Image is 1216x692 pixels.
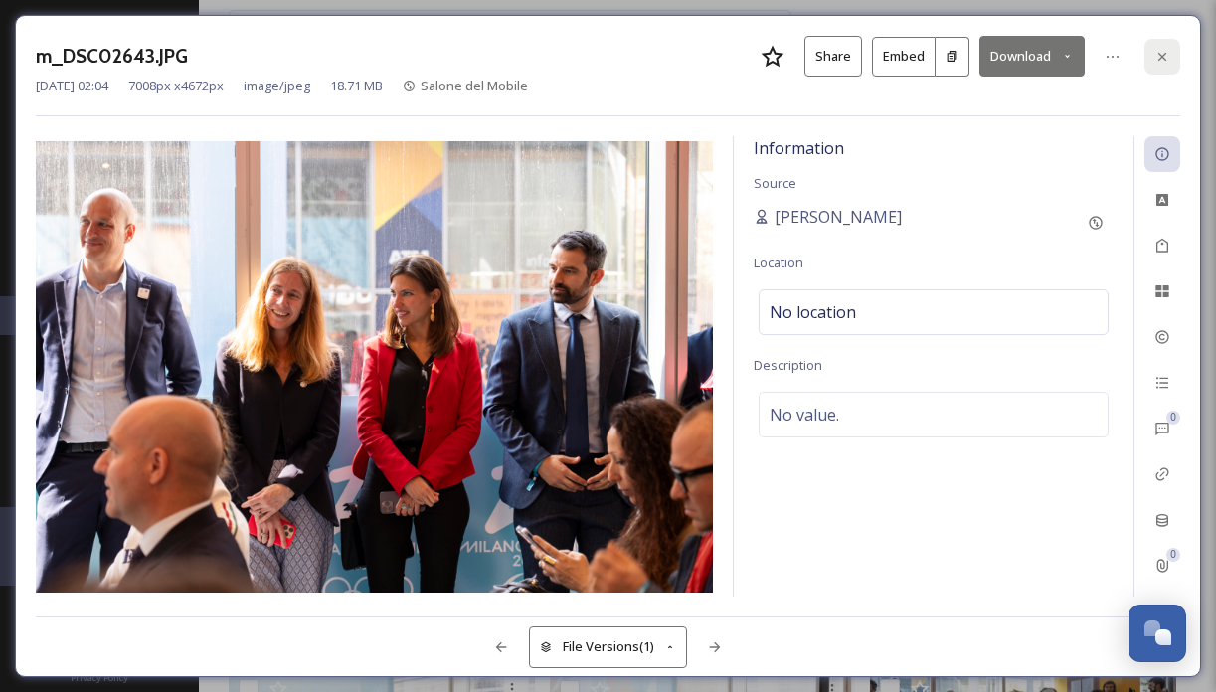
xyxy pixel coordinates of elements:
div: 0 [1166,548,1180,562]
span: Information [754,137,844,159]
span: image/jpeg [244,77,310,95]
span: [DATE] 02:04 [36,77,108,95]
button: Open Chat [1129,605,1186,662]
span: Description [754,356,822,374]
span: Salone del Mobile [421,77,528,94]
span: Location [754,254,803,271]
button: File Versions(1) [529,626,688,667]
img: m_DSC02643.JPG [36,141,713,593]
button: Download [979,36,1085,77]
h3: m_DSC02643.JPG [36,42,188,71]
button: Embed [872,37,936,77]
div: 0 [1166,411,1180,425]
span: 18.71 MB [330,77,383,95]
span: 7008 px x 4672 px [128,77,224,95]
span: [PERSON_NAME] [775,205,902,229]
button: Share [804,36,862,77]
span: No value. [770,403,839,427]
span: No location [770,300,856,324]
span: Source [754,174,796,192]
